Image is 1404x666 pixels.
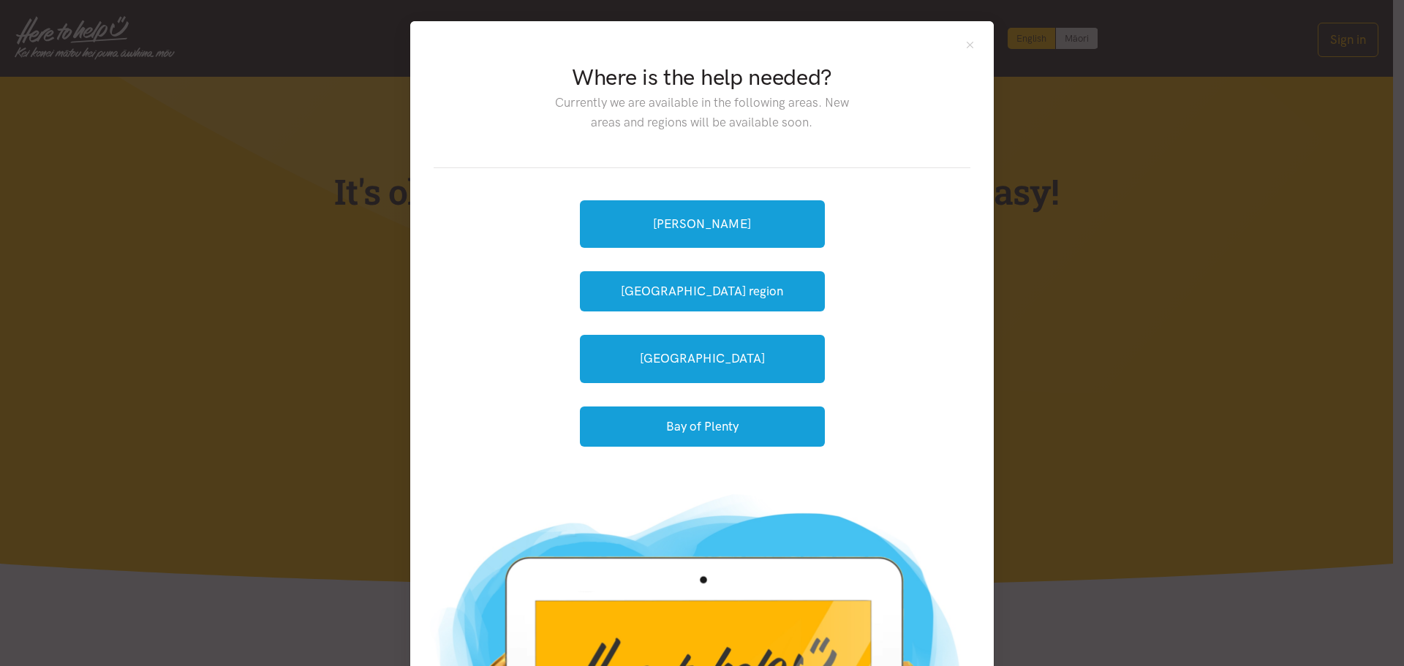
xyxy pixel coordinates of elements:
a: [GEOGRAPHIC_DATA] [580,335,825,382]
p: Currently we are available in the following areas. New areas and regions will be available soon. [543,93,860,132]
a: [PERSON_NAME] [580,200,825,248]
h2: Where is the help needed? [543,62,860,93]
button: Bay of Plenty [580,406,825,447]
button: [GEOGRAPHIC_DATA] region [580,271,825,311]
button: Close [964,39,976,51]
